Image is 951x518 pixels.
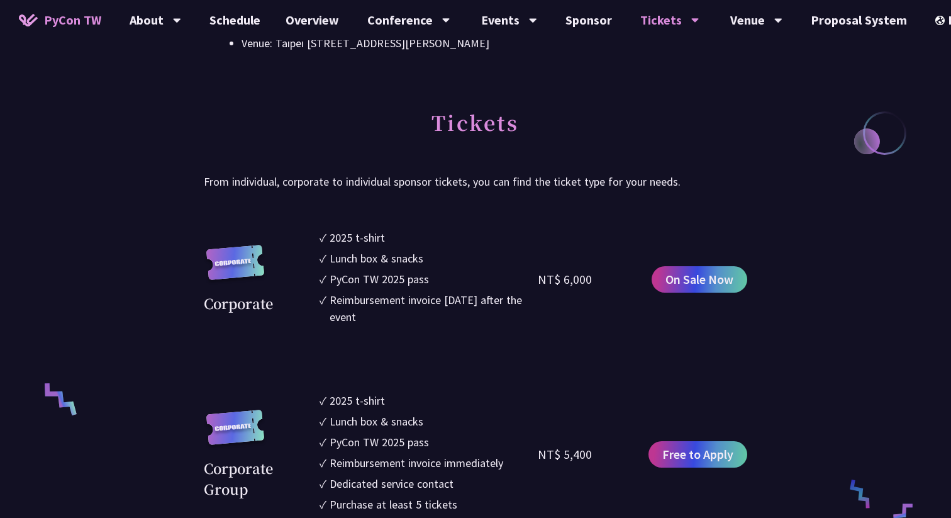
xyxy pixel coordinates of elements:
div: Corporate Group [204,458,313,499]
div: 2025 t-shirt [330,392,385,409]
li: ✓ [320,392,538,409]
li: ✓ [320,271,538,288]
span: On Sale Now [665,270,733,289]
img: corporate.a587c14.svg [204,410,267,458]
a: Free to Apply [648,441,747,468]
li: ✓ [320,229,538,246]
div: Lunch box & snacks [330,413,423,430]
li: ✓ [320,454,538,471]
a: On Sale Now [652,266,747,293]
li: ✓ [320,434,538,451]
div: PyCon TW 2025 pass [330,271,429,288]
img: Locale Icon [935,16,948,25]
div: Dedicated service contact [330,475,453,492]
div: Corporate [204,293,273,313]
a: PyCon TW [6,4,114,36]
span: PyCon TW [44,11,101,30]
span: Free to Apply [662,445,733,464]
div: 2025 t-shirt [330,229,385,246]
div: PyCon TW 2025 pass [330,434,429,451]
li: ✓ [320,475,538,492]
h2: Tickets [204,97,747,166]
li: ✓ [320,413,538,430]
img: corporate.a587c14.svg [204,245,267,293]
p: From individual, corporate to individual sponsor tickets, you can find the ticket type for your n... [204,172,747,191]
div: Purchase at least 5 tickets [330,496,457,513]
div: Reimbursement invoice [DATE] after the event [330,291,538,325]
img: Home icon of PyCon TW 2025 [19,14,38,26]
li: ✓ [320,250,538,267]
div: Lunch box & snacks [330,250,423,267]
li: ✓ [320,291,538,325]
div: NT$ 6,000 [538,270,592,289]
li: Venue: Taipei [STREET_ADDRESS][PERSON_NAME] [242,34,747,53]
li: ✓ [320,496,538,513]
div: Reimbursement invoice immediately [330,454,503,471]
div: NT$ 5,400 [538,445,592,464]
